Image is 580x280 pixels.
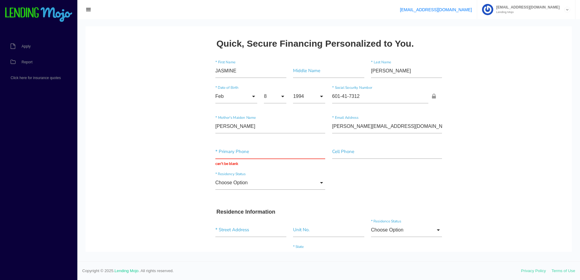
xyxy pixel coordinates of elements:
h2: Quick, Secure Financing Personalized to You. [131,12,329,22]
span: Copyright © 2025. . All rights reserved. [82,268,521,274]
a: Lending Mojo [115,268,139,273]
span: Report [22,60,32,64]
img: Profile image [482,4,493,15]
a: [EMAIL_ADDRESS][DOMAIN_NAME] [400,7,472,12]
a: Terms of Use [551,268,575,273]
img: logo-small.png [5,7,73,22]
span: Apply [22,45,31,48]
span: [EMAIL_ADDRESS][DOMAIN_NAME] [493,5,560,9]
span: Click here for insurance quotes [11,76,61,80]
small: Lending Mojo [493,11,560,14]
h3: Residence Information [131,182,356,189]
a: Privacy Policy [521,268,546,273]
